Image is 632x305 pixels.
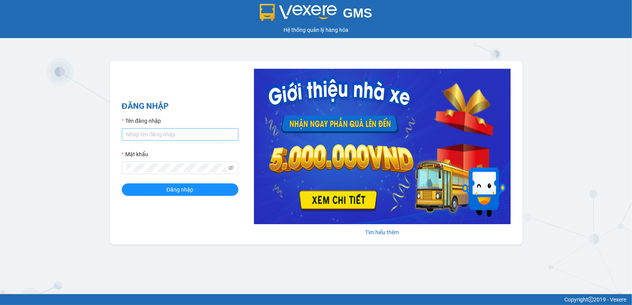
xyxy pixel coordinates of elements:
input: Mật khẩu [126,164,227,172]
span: copyright [588,297,593,302]
a: GMS [260,12,372,18]
div: Hệ thống quản lý hàng hóa [2,26,630,34]
label: Mật khẩu [122,150,148,159]
img: banner-0 [254,69,511,224]
div: Copyright 2019 - Vexere [6,295,626,304]
label: Tên đăng nhập [122,117,161,125]
span: Đăng nhập [166,185,193,194]
span: eye-invisible [228,165,234,171]
div: Tìm hiểu thêm [254,228,511,237]
h2: ĐĂNG NHẬP [122,100,238,113]
img: logo 2 [260,4,337,21]
span: GMS [343,6,372,20]
button: Đăng nhập [122,183,238,196]
input: Tên đăng nhập [122,128,238,141]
